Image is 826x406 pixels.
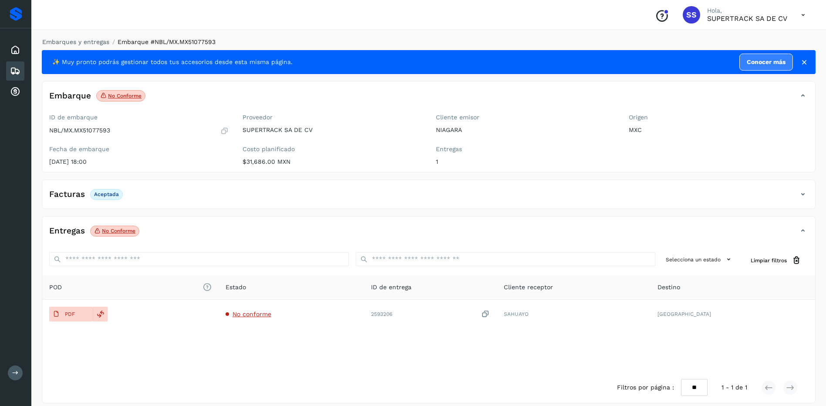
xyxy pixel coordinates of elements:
div: EmbarqueNo conforme [42,88,815,110]
p: MXC [629,126,808,134]
div: Reemplazar POD [93,307,108,321]
label: Entregas [436,145,615,153]
p: [DATE] 18:00 [49,158,229,166]
span: Cliente receptor [504,283,553,292]
p: NBL/MX.MX51077593 [49,127,110,134]
p: No conforme [102,228,135,234]
label: Cliente emisor [436,114,615,121]
span: Filtros por página : [617,383,674,392]
label: Proveedor [243,114,422,121]
p: No conforme [108,93,142,99]
div: Cuentas por cobrar [6,82,24,101]
span: No conforme [233,311,271,318]
a: Conocer más [739,54,793,71]
p: $31,686.00 MXN [243,158,422,166]
span: Destino [657,283,680,292]
td: [GEOGRAPHIC_DATA] [651,300,815,328]
h4: Embarque [49,91,91,101]
label: Origen [629,114,808,121]
div: 2593206 [371,310,490,319]
span: ✨ Muy pronto podrás gestionar todos tus accesorios desde esta misma página. [52,58,293,67]
p: NIAGARA [436,126,615,134]
button: PDF [49,307,93,321]
p: Hola, [707,7,787,14]
label: Costo planificado [243,145,422,153]
p: SUPERTRACK SA DE CV [243,126,422,134]
span: Limpiar filtros [751,257,787,264]
p: 1 [436,158,615,166]
label: ID de embarque [49,114,229,121]
p: SUPERTRACK SA DE CV [707,14,787,23]
span: POD [49,283,212,292]
div: FacturasAceptada [42,187,815,209]
div: Embarques [6,61,24,81]
button: Selecciona un estado [662,252,737,267]
div: Inicio [6,41,24,60]
span: Embarque #NBL/MX.MX51077593 [118,38,216,45]
div: EntregasNo conforme [42,223,815,245]
td: SAHUAYO [497,300,651,328]
p: PDF [65,311,75,317]
span: Estado [226,283,246,292]
p: Aceptada [94,191,119,197]
a: Embarques y entregas [42,38,109,45]
span: 1 - 1 de 1 [721,383,747,392]
label: Fecha de embarque [49,145,229,153]
span: ID de entrega [371,283,411,292]
nav: breadcrumb [42,37,816,47]
button: Limpiar filtros [744,252,808,268]
h4: Facturas [49,189,85,200]
h4: Entregas [49,226,85,236]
